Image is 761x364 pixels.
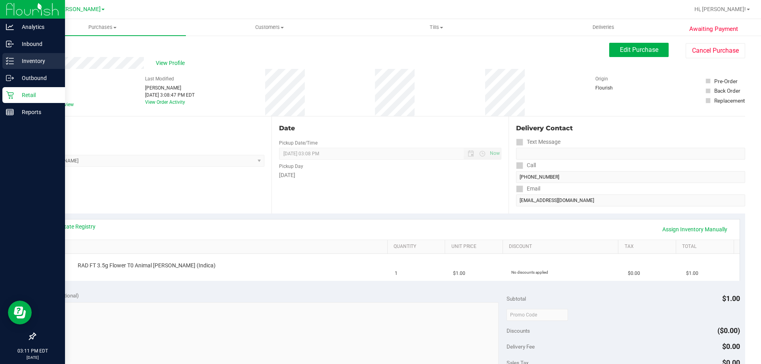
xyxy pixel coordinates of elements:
[4,354,61,360] p: [DATE]
[582,24,625,31] span: Deliveries
[78,262,216,269] span: RAD FT 3.5g Flower T0 Animal [PERSON_NAME] (Indica)
[722,294,740,303] span: $1.00
[6,57,14,65] inline-svg: Inventory
[694,6,746,12] span: Hi, [PERSON_NAME]!
[516,160,536,171] label: Call
[689,25,738,34] span: Awaiting Payment
[6,23,14,31] inline-svg: Analytics
[279,163,303,170] label: Pickup Day
[507,309,568,321] input: Promo Code
[516,124,745,133] div: Delivery Contact
[6,40,14,48] inline-svg: Inbound
[516,136,560,148] label: Text Message
[6,108,14,116] inline-svg: Reports
[14,22,61,32] p: Analytics
[507,324,530,338] span: Discounts
[145,91,195,99] div: [DATE] 3:08:47 PM EDT
[394,244,442,250] a: Quantity
[145,84,195,91] div: [PERSON_NAME]
[57,6,101,13] span: [PERSON_NAME]
[145,75,174,82] label: Last Modified
[6,74,14,82] inline-svg: Outbound
[451,244,500,250] a: Unit Price
[595,84,635,91] div: Flourish
[186,19,353,36] a: Customers
[625,244,673,250] a: Tax
[145,99,185,105] a: View Order Activity
[595,75,608,82] label: Origin
[6,91,14,99] inline-svg: Retail
[686,43,745,58] button: Cancel Purchase
[657,223,732,236] a: Assign Inventory Manually
[353,19,520,36] a: Tills
[14,56,61,66] p: Inventory
[722,342,740,351] span: $0.00
[19,24,186,31] span: Purchases
[14,73,61,83] p: Outbound
[509,244,615,250] a: Discount
[35,124,264,133] div: Location
[516,183,540,194] label: Email
[520,19,687,36] a: Deliveries
[717,326,740,335] span: ($0.00)
[609,43,669,57] button: Edit Purchase
[353,24,519,31] span: Tills
[19,19,186,36] a: Purchases
[714,97,745,105] div: Replacement
[714,77,738,85] div: Pre-Order
[186,24,352,31] span: Customers
[516,148,745,160] input: Format: (999) 999-9999
[14,90,61,100] p: Retail
[47,244,384,250] a: SKU
[156,59,187,67] span: View Profile
[14,39,61,49] p: Inbound
[48,223,96,231] a: View State Registry
[628,270,640,277] span: $0.00
[14,107,61,117] p: Reports
[8,301,32,324] iframe: Resource center
[682,244,730,250] a: Total
[279,124,501,133] div: Date
[620,46,658,53] span: Edit Purchase
[686,270,698,277] span: $1.00
[516,171,745,183] input: Format: (999) 999-9999
[714,87,740,95] div: Back Order
[279,171,501,179] div: [DATE]
[507,295,526,302] span: Subtotal
[279,139,317,147] label: Pickup Date/Time
[4,347,61,354] p: 03:11 PM EDT
[511,270,548,274] span: No discounts applied
[507,343,535,350] span: Delivery Fee
[395,270,398,277] span: 1
[453,270,465,277] span: $1.00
